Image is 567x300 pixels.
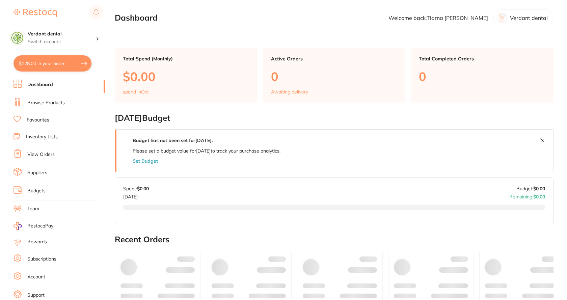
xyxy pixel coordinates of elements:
a: RestocqPay [13,222,53,230]
a: Subscriptions [27,256,56,263]
p: Total Spend (Monthly) [123,56,249,61]
a: Browse Products [27,100,65,106]
a: Dashboard [27,81,53,88]
p: Awaiting delivery [271,89,308,94]
a: Suppliers [27,169,47,176]
a: Team [27,206,39,212]
a: Total Completed Orders0 [411,48,553,103]
p: Budget: [516,186,545,191]
p: Verdant dental [510,15,548,21]
img: Restocq Logo [13,9,57,17]
strong: $0.00 [533,194,545,200]
a: Favourites [27,117,49,124]
a: Budgets [27,188,46,194]
a: Restocq Logo [13,5,57,21]
p: $0.00 [123,70,249,83]
img: RestocqPay [13,222,22,230]
button: $128.00 in your order [13,55,91,72]
a: View Orders [27,151,55,158]
p: [DATE] [123,191,149,199]
strong: Budget has not been set for [DATE] . [133,137,213,143]
p: Welcome back, Tiarna [PERSON_NAME] [388,15,488,21]
p: Please set a budget value for [DATE] to track your purchase analytics. [133,148,280,154]
img: Verdant dental [10,31,24,45]
p: 0 [271,70,398,83]
p: Active Orders [271,56,398,61]
button: Set Budget [133,158,158,164]
a: Rewards [27,239,47,245]
h2: Dashboard [115,13,158,23]
span: RestocqPay [27,223,53,229]
a: Support [27,292,45,299]
strong: $0.00 [533,186,545,192]
p: Switch account [28,38,96,45]
h2: Recent Orders [115,235,553,244]
a: Active Orders0Awaiting delivery [263,48,406,103]
h2: [DATE] Budget [115,113,553,123]
p: Remaining: [509,191,545,199]
a: Account [27,274,45,280]
p: spend in Oct [123,89,149,94]
p: 0 [419,70,545,83]
a: Inventory Lists [26,134,58,140]
strong: $0.00 [137,186,149,192]
a: Total Spend (Monthly)$0.00spend inOct [115,48,258,103]
h4: Verdant dental [28,31,96,37]
p: Total Completed Orders [419,56,545,61]
p: Spent: [123,186,149,191]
